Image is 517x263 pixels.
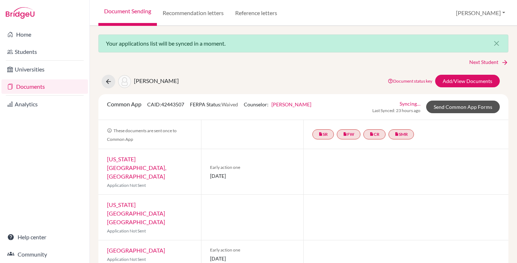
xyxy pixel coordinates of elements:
[343,132,347,136] i: insert_drive_file
[107,257,146,262] span: Application Not Sent
[107,228,146,234] span: Application Not Sent
[1,27,88,42] a: Home
[190,101,238,107] span: FERPA Status:
[318,132,323,136] i: insert_drive_file
[98,34,508,52] div: Your applications list will be synced in a moment.
[107,183,146,188] span: Application Not Sent
[6,7,34,19] img: Bridge-U
[210,172,295,180] span: [DATE]
[395,132,399,136] i: insert_drive_file
[1,79,88,94] a: Documents
[469,58,508,66] a: Next Student
[312,129,334,139] a: insert_drive_fileSR
[372,107,420,114] span: Last Synced: 23 hours ago
[107,101,141,107] span: Common App
[1,62,88,77] a: Universities
[107,247,165,254] a: [GEOGRAPHIC_DATA]
[363,129,386,139] a: insert_drive_fileCR
[244,101,311,107] span: Counselor:
[388,78,432,84] a: Document status key
[210,255,295,262] span: [DATE]
[134,77,179,84] span: [PERSON_NAME]
[107,201,165,225] a: [US_STATE][GEOGRAPHIC_DATA] [GEOGRAPHIC_DATA]
[147,101,184,107] span: CAID: 42443507
[1,230,88,244] a: Help center
[485,35,508,52] button: Close
[1,97,88,111] a: Analytics
[400,100,420,107] a: Syncing…
[435,75,500,87] a: Add/View Documents
[107,156,166,180] a: [US_STATE][GEOGRAPHIC_DATA], [GEOGRAPHIC_DATA]
[426,101,500,113] a: Send Common App Forms
[222,101,238,107] span: Waived
[369,132,374,136] i: insert_drive_file
[107,128,177,142] span: These documents are sent once to Common App
[1,45,88,59] a: Students
[453,6,508,20] button: [PERSON_NAME]
[492,39,501,48] i: close
[210,247,295,253] span: Early action one
[271,101,311,107] a: [PERSON_NAME]
[1,247,88,262] a: Community
[388,129,414,139] a: insert_drive_fileSMR
[210,164,295,171] span: Early action one
[337,129,360,139] a: insert_drive_fileFW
